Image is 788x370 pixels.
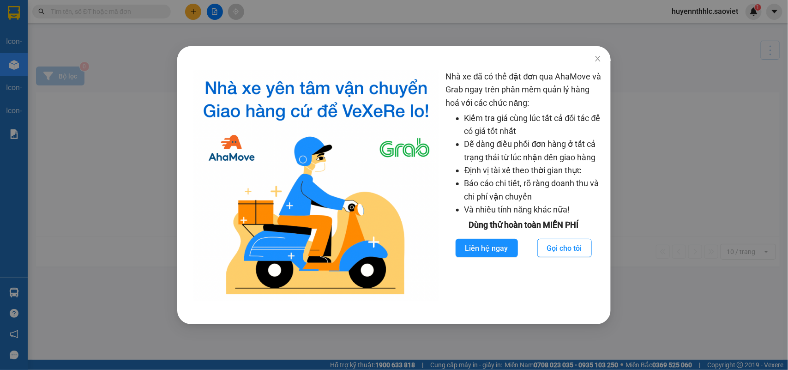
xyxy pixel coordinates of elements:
button: Close [585,46,611,72]
div: Nhà xe đã có thể đặt đơn qua AhaMove và Grab ngay trên phần mềm quản lý hàng hoá với các chức năng: [446,70,602,301]
li: Báo cáo chi tiết, rõ ràng doanh thu và chi phí vận chuyển [464,177,602,203]
button: Liên hệ ngay [456,239,518,257]
span: Liên hệ ngay [465,243,508,254]
button: Gọi cho tôi [537,239,592,257]
span: close [594,55,602,62]
span: Gọi cho tôi [547,243,582,254]
li: Kiểm tra giá cùng lúc tất cả đối tác để có giá tốt nhất [464,112,602,138]
li: Định vị tài xế theo thời gian thực [464,164,602,177]
img: logo [194,70,439,301]
div: Dùng thử hoàn toàn MIỄN PHÍ [446,218,602,231]
li: Và nhiều tính năng khác nữa! [464,203,602,216]
li: Dễ dàng điều phối đơn hàng ở tất cả trạng thái từ lúc nhận đến giao hàng [464,138,602,164]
